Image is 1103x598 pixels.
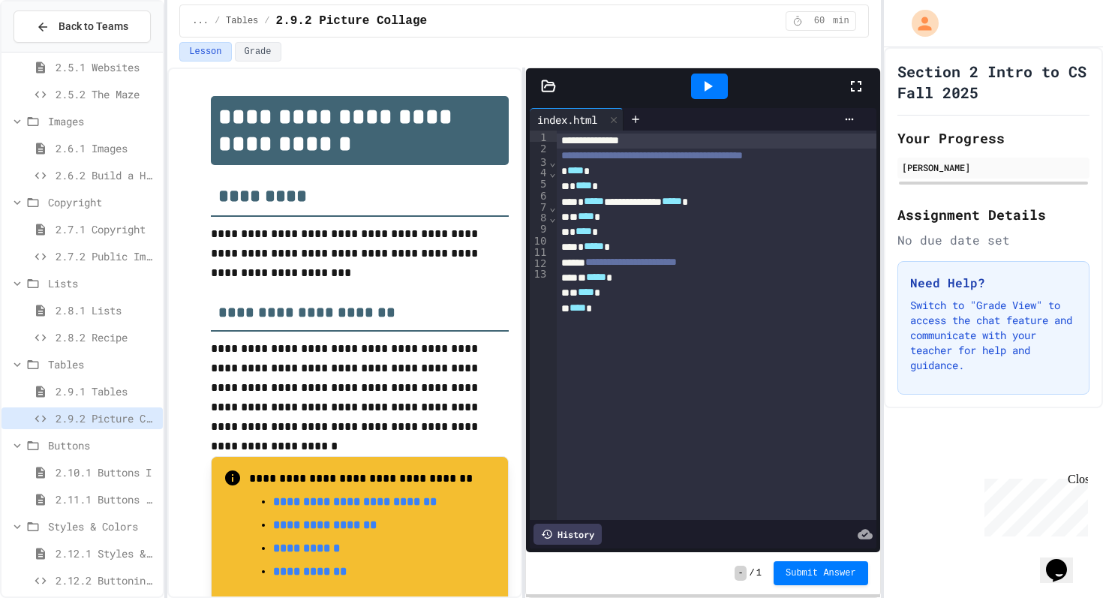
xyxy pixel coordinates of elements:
[548,212,556,224] span: Fold line
[897,61,1089,103] h1: Section 2 Intro to CS Fall 2025
[902,161,1085,174] div: [PERSON_NAME]
[14,11,151,43] button: Back to Teams
[6,6,104,95] div: Chat with us now!Close
[910,298,1077,373] p: Switch to "Grade View" to access the chat feature and communicate with your teacher for help and ...
[56,491,157,507] span: 2.11.1 Buttons II
[59,19,128,35] span: Back to Teams
[56,464,157,480] span: 2.10.1 Buttons I
[56,86,157,102] span: 2.5.2 The Maze
[56,545,157,561] span: 2.12.1 Styles & Colors
[56,302,157,318] span: 2.8.1 Lists
[56,248,157,264] span: 2.7.2 Public Images
[910,274,1077,292] h3: Need Help?
[192,15,209,27] span: ...
[530,222,548,234] div: 9
[548,201,556,213] span: Fold line
[530,166,548,177] div: 4
[56,167,157,183] span: 2.6.2 Build a Homepage
[56,59,157,75] span: 2.5.1 Websites
[533,524,602,545] div: History
[179,42,231,62] button: Lesson
[774,561,868,585] button: Submit Answer
[48,356,157,372] span: Tables
[530,142,548,155] div: 2
[226,15,258,27] span: Tables
[56,221,157,237] span: 2.7.1 Copyright
[48,194,157,210] span: Copyright
[750,567,755,579] span: /
[530,112,605,128] div: index.html
[48,437,157,453] span: Buttons
[897,128,1089,149] h2: Your Progress
[897,231,1089,249] div: No due date set
[756,567,762,579] span: 1
[530,155,548,166] div: 3
[786,567,856,579] span: Submit Answer
[56,410,157,426] span: 2.9.2 Picture Collage
[833,15,849,27] span: min
[48,113,157,129] span: Images
[530,267,548,278] div: 13
[978,473,1088,536] iframe: chat widget
[530,108,624,131] div: index.html
[56,383,157,399] span: 2.9.1 Tables
[530,257,548,268] div: 12
[530,189,548,200] div: 6
[896,6,942,41] div: My Account
[264,15,269,27] span: /
[48,518,157,534] span: Styles & Colors
[1040,538,1088,583] iframe: chat widget
[530,234,548,245] div: 10
[530,200,548,212] div: 7
[530,131,548,142] div: 1
[276,12,428,30] span: 2.9.2 Picture Collage
[530,211,548,222] div: 8
[897,204,1089,225] h2: Assignment Details
[56,329,157,345] span: 2.8.2 Recipe
[548,156,556,168] span: Fold line
[48,275,157,291] span: Lists
[735,566,746,581] span: -
[548,167,556,179] span: Fold line
[807,15,831,27] span: 60
[56,572,157,588] span: 2.12.2 Buttoning Up
[215,15,220,27] span: /
[530,177,548,189] div: 5
[56,140,157,156] span: 2.6.1 Images
[530,245,548,257] div: 11
[235,42,281,62] button: Grade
